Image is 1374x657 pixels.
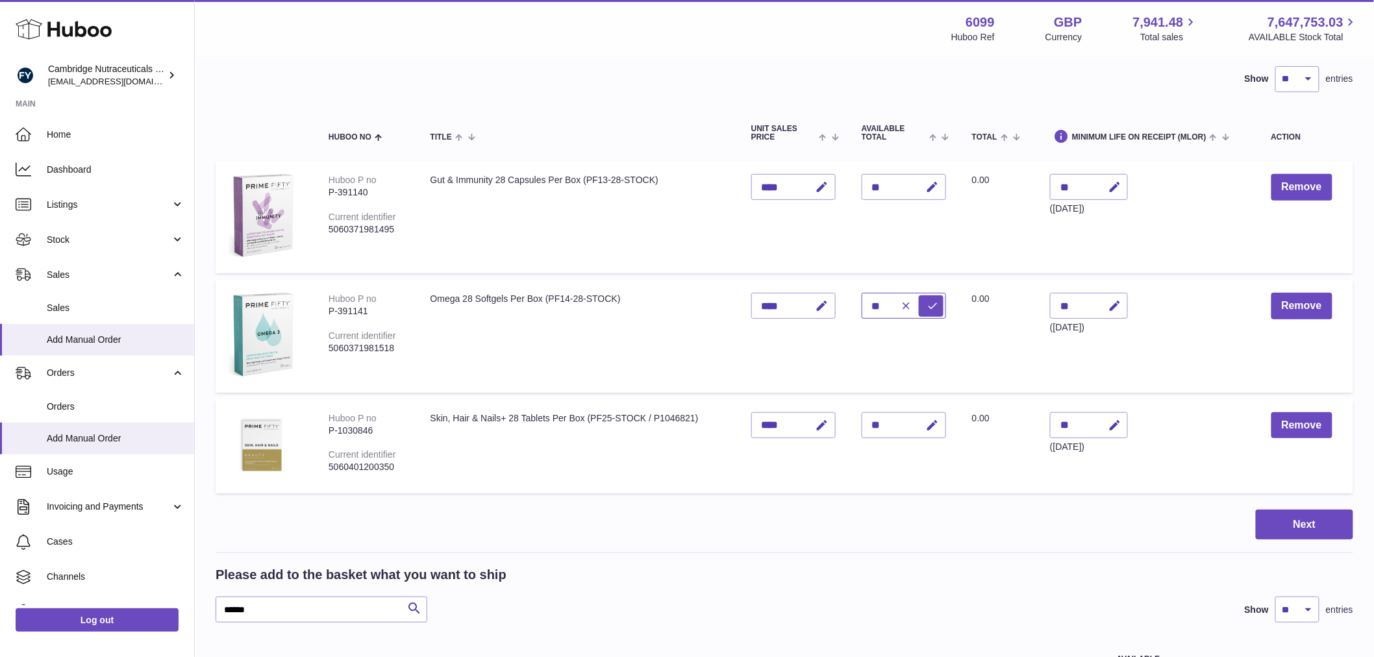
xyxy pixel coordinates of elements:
[47,199,171,211] span: Listings
[1268,14,1343,31] span: 7,647,753.03
[418,280,738,392] td: Omega 28 Softgels Per Box (PF14-28-STOCK)
[48,76,191,86] span: [EMAIL_ADDRESS][DOMAIN_NAME]
[329,186,405,199] div: P-391140
[1271,412,1332,439] button: Remove
[951,31,995,43] div: Huboo Ref
[1271,293,1332,319] button: Remove
[329,425,405,437] div: P-1030846
[229,293,294,376] img: Omega 28 Softgels Per Box (PF14-28-STOCK)
[47,234,171,246] span: Stock
[418,161,738,273] td: Gut & Immunity 28 Capsules Per Box (PF13-28-STOCK)
[329,342,405,354] div: 5060371981518
[1245,73,1269,85] label: Show
[329,223,405,236] div: 5060371981495
[1249,31,1358,43] span: AVAILABLE Stock Total
[418,399,738,493] td: Skin, Hair & Nails+ 28 Tablets Per Box (PF25-STOCK / P1046821)
[329,293,377,304] div: Huboo P no
[1045,31,1082,43] div: Currency
[972,413,990,423] span: 0.00
[1133,14,1184,31] span: 7,941.48
[1245,604,1269,616] label: Show
[1271,133,1341,142] div: Action
[1050,203,1128,215] div: ([DATE])
[47,501,171,513] span: Invoicing and Payments
[1326,73,1353,85] span: entries
[47,129,184,141] span: Home
[47,334,184,346] span: Add Manual Order
[1050,321,1128,334] div: ([DATE])
[329,305,405,317] div: P-391141
[47,269,171,281] span: Sales
[1133,14,1199,43] a: 7,941.48 Total sales
[229,412,294,477] img: Skin, Hair & Nails+ 28 Tablets Per Box (PF25-STOCK / P1046821)
[47,536,184,548] span: Cases
[47,164,184,176] span: Dashboard
[751,125,816,142] span: Unit Sales Price
[329,133,371,142] span: Huboo no
[972,293,990,304] span: 0.00
[47,465,184,478] span: Usage
[47,432,184,445] span: Add Manual Order
[48,63,165,88] div: Cambridge Nutraceuticals Ltd
[1140,31,1198,43] span: Total sales
[1249,14,1358,43] a: 7,647,753.03 AVAILABLE Stock Total
[966,14,995,31] strong: 6099
[329,449,396,460] div: Current identifier
[47,571,184,583] span: Channels
[47,302,184,314] span: Sales
[47,367,171,379] span: Orders
[862,125,926,142] span: AVAILABLE Total
[216,566,506,584] h2: Please add to the basket what you want to ship
[16,608,179,632] a: Log out
[1271,174,1332,201] button: Remove
[1050,441,1128,453] div: ([DATE])
[972,133,997,142] span: Total
[229,174,294,257] img: Gut & Immunity 28 Capsules Per Box (PF13-28-STOCK)
[1054,14,1082,31] strong: GBP
[329,330,396,341] div: Current identifier
[16,66,35,85] img: huboo@camnutra.com
[972,175,990,185] span: 0.00
[431,133,452,142] span: Title
[329,175,377,185] div: Huboo P no
[1256,510,1353,540] button: Next
[1326,604,1353,616] span: entries
[1072,133,1206,142] span: Minimum Life On Receipt (MLOR)
[329,461,405,473] div: 5060401200350
[47,401,184,413] span: Orders
[329,413,377,423] div: Huboo P no
[329,212,396,222] div: Current identifier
